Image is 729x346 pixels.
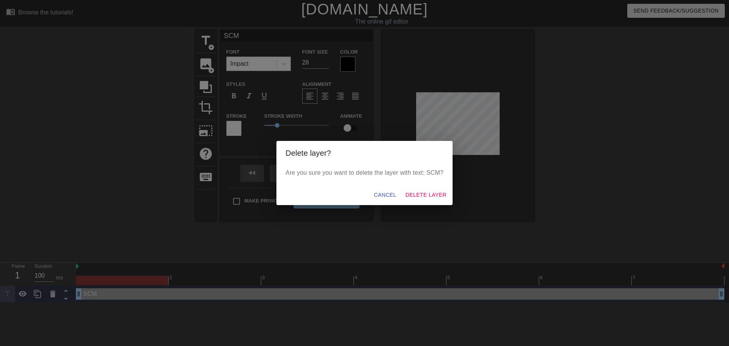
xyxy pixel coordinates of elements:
button: Delete Layer [402,188,450,202]
p: Are you sure you want to delete the layer with text: SCM? [286,168,443,177]
span: Cancel [374,190,396,200]
span: Delete Layer [406,190,447,200]
button: Cancel [371,188,399,202]
h2: Delete layer? [286,147,443,159]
